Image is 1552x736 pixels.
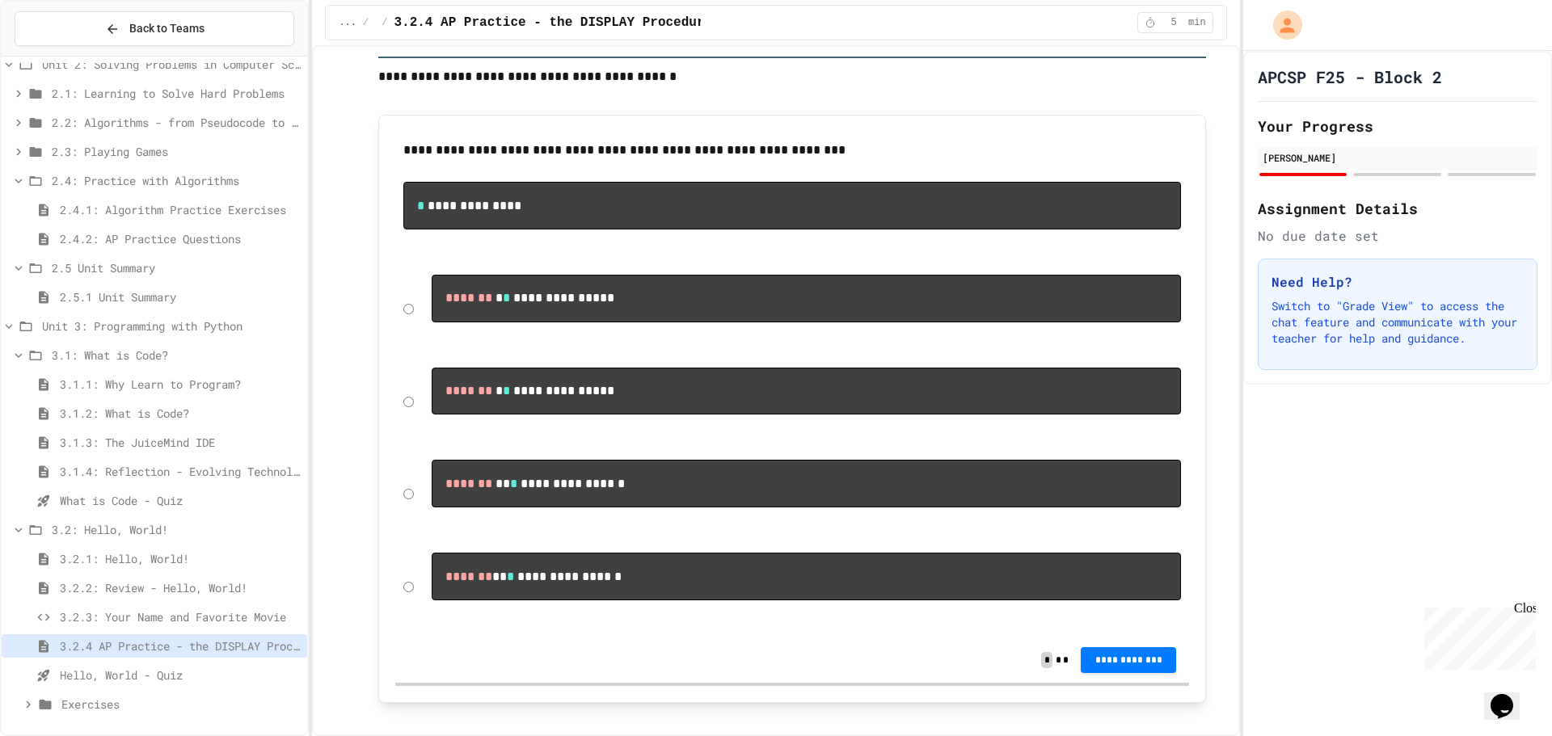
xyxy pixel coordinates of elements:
[52,259,301,276] span: 2.5 Unit Summary
[1258,226,1537,246] div: No due date set
[1256,6,1306,44] div: My Account
[339,16,356,29] span: ...
[1188,16,1206,29] span: min
[60,201,301,218] span: 2.4.1: Algorithm Practice Exercises
[52,521,301,538] span: 3.2: Hello, World!
[363,16,369,29] span: /
[42,318,301,334] span: Unit 3: Programming with Python
[52,172,301,189] span: 2.4: Practice with Algorithms
[60,667,301,683] span: Hello, World - Quiz
[60,230,301,247] span: 2.4.2: AP Practice Questions
[60,637,301,654] span: 3.2.4 AP Practice - the DISPLAY Procedure
[6,6,112,103] div: Chat with us now!Close
[60,288,301,305] span: 2.5.1 Unit Summary
[1272,298,1524,347] p: Switch to "Grade View" to access the chat feature and communicate with your teacher for help and ...
[1418,601,1536,670] iframe: chat widget
[60,405,301,422] span: 3.1.2: What is Code?
[52,143,301,160] span: 2.3: Playing Games
[52,114,301,131] span: 2.2: Algorithms - from Pseudocode to Flowcharts
[52,85,301,102] span: 2.1: Learning to Solve Hard Problems
[61,696,301,713] span: Exercises
[382,16,387,29] span: /
[60,376,301,393] span: 3.1.1: Why Learn to Program?
[60,463,301,480] span: 3.1.4: Reflection - Evolving Technology
[60,579,301,596] span: 3.2.2: Review - Hello, World!
[1258,115,1537,137] h2: Your Progress
[60,608,301,625] span: 3.2.3: Your Name and Favorite Movie
[1258,197,1537,220] h2: Assignment Details
[60,550,301,567] span: 3.2.1: Hello, World!
[60,492,301,509] span: What is Code - Quiz
[1484,671,1536,720] iframe: chat widget
[42,56,301,73] span: Unit 2: Solving Problems in Computer Science
[1161,16,1187,29] span: 5
[394,13,712,32] span: 3.2.4 AP Practice - the DISPLAY Procedure
[15,11,294,46] button: Back to Teams
[129,20,205,37] span: Back to Teams
[1272,272,1524,292] h3: Need Help?
[60,434,301,451] span: 3.1.3: The JuiceMind IDE
[1258,65,1442,88] h1: APCSP F25 - Block 2
[1263,150,1533,165] div: [PERSON_NAME]
[52,347,301,364] span: 3.1: What is Code?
